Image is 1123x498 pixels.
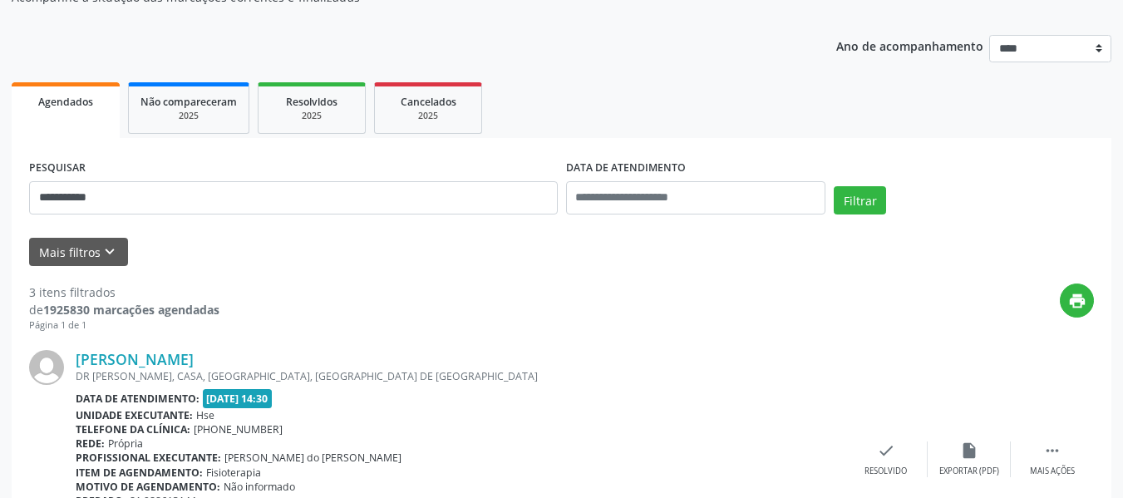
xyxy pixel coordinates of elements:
span: Própria [108,436,143,451]
button: Filtrar [834,186,886,214]
div: 3 itens filtrados [29,284,219,301]
div: Mais ações [1030,466,1075,477]
b: Unidade executante: [76,408,193,422]
p: Ano de acompanhamento [836,35,983,56]
span: Agendados [38,95,93,109]
button: print [1060,284,1094,318]
div: 2025 [140,110,237,122]
span: Hse [196,408,214,422]
a: [PERSON_NAME] [76,350,194,368]
b: Telefone da clínica: [76,422,190,436]
strong: 1925830 marcações agendadas [43,302,219,318]
span: [PERSON_NAME] do [PERSON_NAME] [224,451,401,465]
span: Resolvidos [286,95,337,109]
b: Rede: [76,436,105,451]
span: [DATE] 14:30 [203,389,273,408]
i:  [1043,441,1061,460]
span: Não compareceram [140,95,237,109]
b: Profissional executante: [76,451,221,465]
div: Exportar (PDF) [939,466,999,477]
b: Motivo de agendamento: [76,480,220,494]
span: Fisioterapia [206,466,261,480]
label: PESQUISAR [29,155,86,181]
div: DR [PERSON_NAME], CASA, [GEOGRAPHIC_DATA], [GEOGRAPHIC_DATA] DE [GEOGRAPHIC_DATA] [76,369,845,383]
i: keyboard_arrow_down [101,243,119,261]
i: print [1068,292,1086,310]
span: Cancelados [401,95,456,109]
button: Mais filtroskeyboard_arrow_down [29,238,128,267]
div: 2025 [270,110,353,122]
i: insert_drive_file [960,441,978,460]
div: Resolvido [864,466,907,477]
i: check [877,441,895,460]
img: img [29,350,64,385]
div: 2025 [387,110,470,122]
b: Data de atendimento: [76,392,199,406]
b: Item de agendamento: [76,466,203,480]
label: DATA DE ATENDIMENTO [566,155,686,181]
div: Página 1 de 1 [29,318,219,333]
span: [PHONE_NUMBER] [194,422,283,436]
span: Não informado [224,480,295,494]
div: de [29,301,219,318]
